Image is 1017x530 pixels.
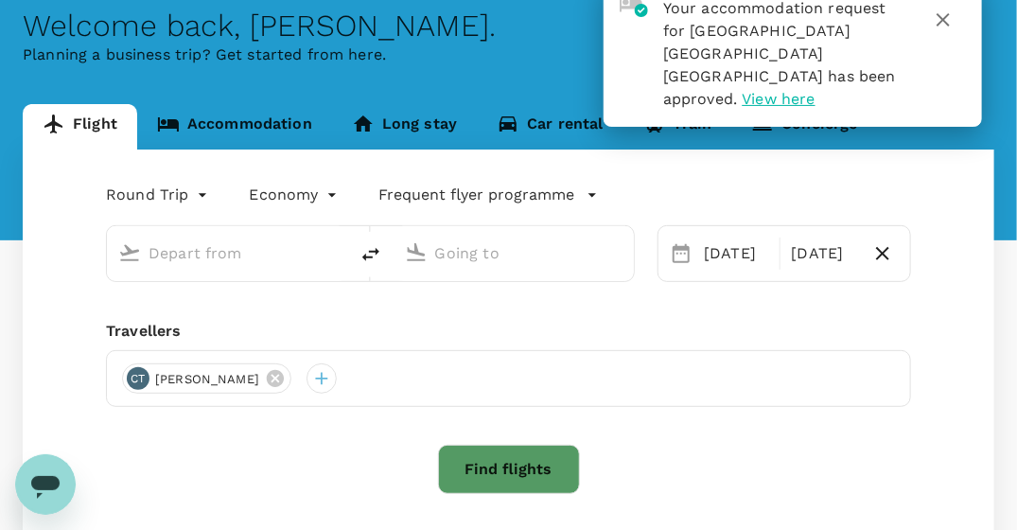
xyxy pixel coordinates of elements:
span: View here [743,90,815,108]
a: Flight [23,104,137,150]
input: Going to [435,238,595,268]
a: Concierge [731,104,877,150]
a: Train [623,104,732,150]
button: Open [335,251,339,255]
button: Find flights [438,445,580,494]
div: Travellers [106,320,911,343]
p: Planning a business trip? Get started from here. [23,44,994,66]
div: [DATE] [696,235,775,273]
button: delete [348,232,394,277]
a: Long stay [332,104,477,150]
div: [DATE] [784,235,863,273]
iframe: Button to launch messaging window [15,454,76,515]
input: Depart from [149,238,308,268]
button: Frequent flyer programme [379,184,598,206]
div: Welcome back , [PERSON_NAME] . [23,9,994,44]
p: Frequent flyer programme [379,184,575,206]
span: [PERSON_NAME] [144,370,271,389]
div: Economy [250,180,342,210]
button: Open [621,251,624,255]
div: CT [127,367,149,390]
a: Accommodation [137,104,332,150]
a: Car rental [477,104,623,150]
div: Round Trip [106,180,212,210]
div: CT[PERSON_NAME] [122,363,291,394]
